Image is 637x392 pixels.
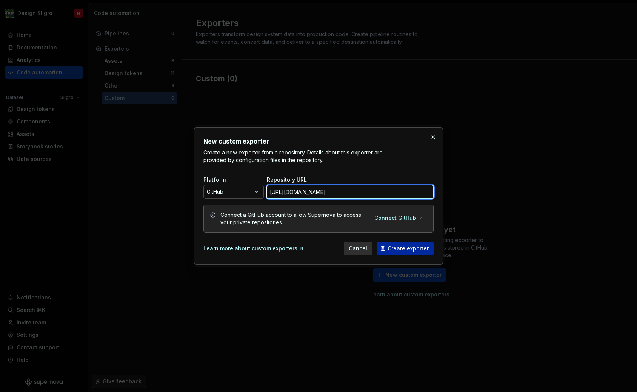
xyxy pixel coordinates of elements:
span: Cancel [349,245,367,252]
span: Connect GitHub [374,214,416,222]
label: Repository URL [267,176,307,184]
h2: New custom exporter [203,137,434,146]
label: Platform [203,176,226,184]
div: Connect a GitHub account to allow Supernova to access your private repositories. [220,211,365,226]
span: Create exporter [388,245,429,252]
p: Create a new exporter from a repository. Details about this exporter are provided by configuratio... [203,149,385,164]
button: Connect GitHub [369,211,427,225]
a: Learn more about custom exporters [203,245,304,252]
button: Create exporter [377,242,434,255]
button: Cancel [344,242,372,255]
